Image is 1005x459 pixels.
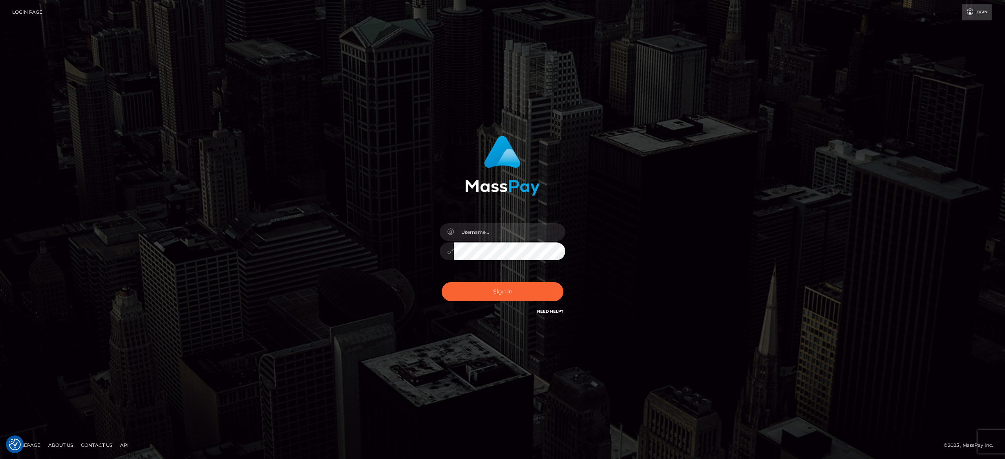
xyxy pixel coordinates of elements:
input: Username... [454,223,565,241]
img: Revisit consent button [9,439,21,450]
a: Homepage [9,439,44,451]
a: Need Help? [537,309,563,314]
img: MassPay Login [465,136,540,196]
div: © 2025 , MassPay Inc. [944,441,999,450]
a: About Us [45,439,76,451]
a: Login [962,4,992,20]
a: Contact Us [78,439,115,451]
button: Sign in [442,282,563,301]
a: Login Page [12,4,42,20]
button: Consent Preferences [9,439,21,450]
a: API [117,439,132,451]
